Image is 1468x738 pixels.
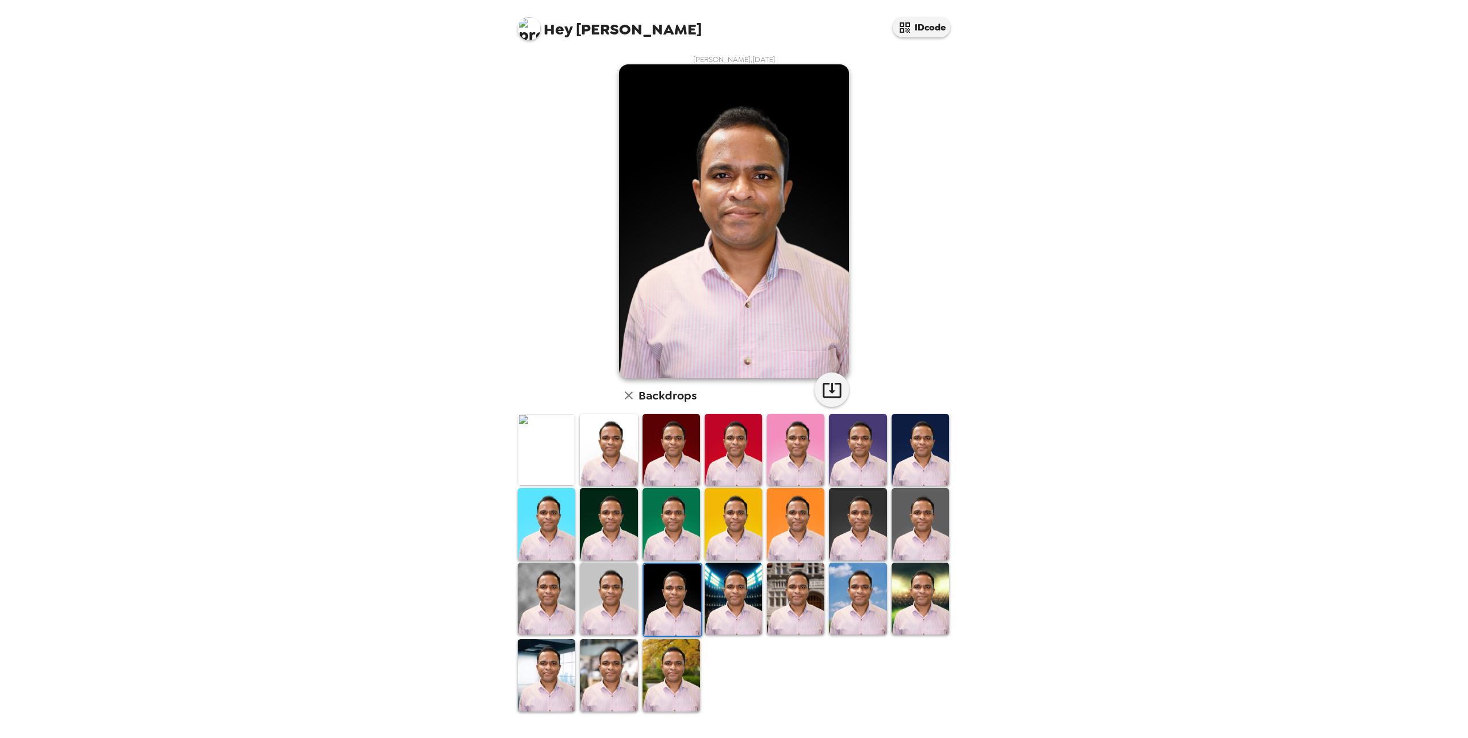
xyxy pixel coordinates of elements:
img: Original [518,414,575,486]
img: profile pic [518,17,541,40]
img: user [619,64,849,378]
span: Hey [544,19,572,40]
span: [PERSON_NAME] , [DATE] [693,55,775,64]
button: IDcode [893,17,950,37]
h6: Backdrops [639,386,697,405]
span: [PERSON_NAME] [518,11,702,37]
